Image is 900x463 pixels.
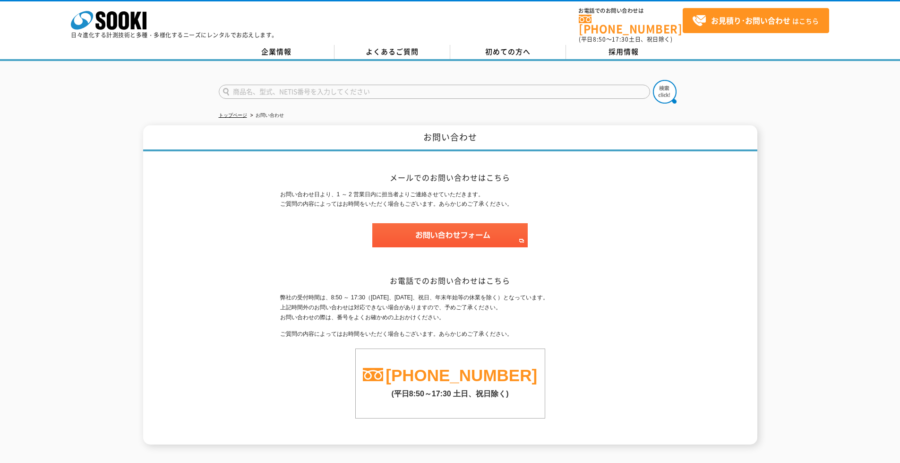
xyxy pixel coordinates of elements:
[653,80,677,104] img: btn_search.png
[280,190,620,210] p: お問い合わせ日より、1 ～ 2 営業日内に担当者よりご連絡させていただきます。 ご質問の内容によってはお時間をいただく場合もございます。あらかじめご了承ください。
[219,85,650,99] input: 商品名、型式、NETIS番号を入力してください
[711,15,790,26] strong: お見積り･お問い合わせ
[579,8,683,14] span: お電話でのお問い合わせは
[356,384,545,399] p: (平日8:50～17:30 土日、祝日除く)
[334,45,450,59] a: よくあるご質問
[683,8,829,33] a: お見積り･お問い合わせはこちら
[612,35,629,44] span: 17:30
[593,35,606,44] span: 8:50
[280,293,620,322] p: 弊社の受付時間は、8:50 ～ 17:30（[DATE]、[DATE]、祝日、年末年始等の休業を除く）となっています。 上記時間外のお問い合わせは対応できない場合がありますので、予めご了承くださ...
[579,35,672,44] span: (平日 ～ 土日、祝日除く)
[386,366,537,384] a: [PHONE_NUMBER]
[143,125,757,151] h1: お問い合わせ
[219,45,334,59] a: 企業情報
[372,223,528,247] img: お問い合わせフォーム
[249,111,284,121] li: お問い合わせ
[450,45,566,59] a: 初めての方へ
[692,14,819,28] span: はこちら
[566,45,682,59] a: 採用情報
[579,15,683,34] a: [PHONE_NUMBER]
[219,113,247,118] a: トップページ
[372,239,528,245] a: お問い合わせフォーム
[280,173,620,183] h2: メールでのお問い合わせはこちら
[280,276,620,286] h2: お電話でのお問い合わせはこちら
[71,32,278,38] p: 日々進化する計測技術と多種・多様化するニーズにレンタルでお応えします。
[280,329,620,339] p: ご質問の内容によってはお時間をいただく場合もございます。あらかじめご了承ください。
[485,46,531,57] span: 初めての方へ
